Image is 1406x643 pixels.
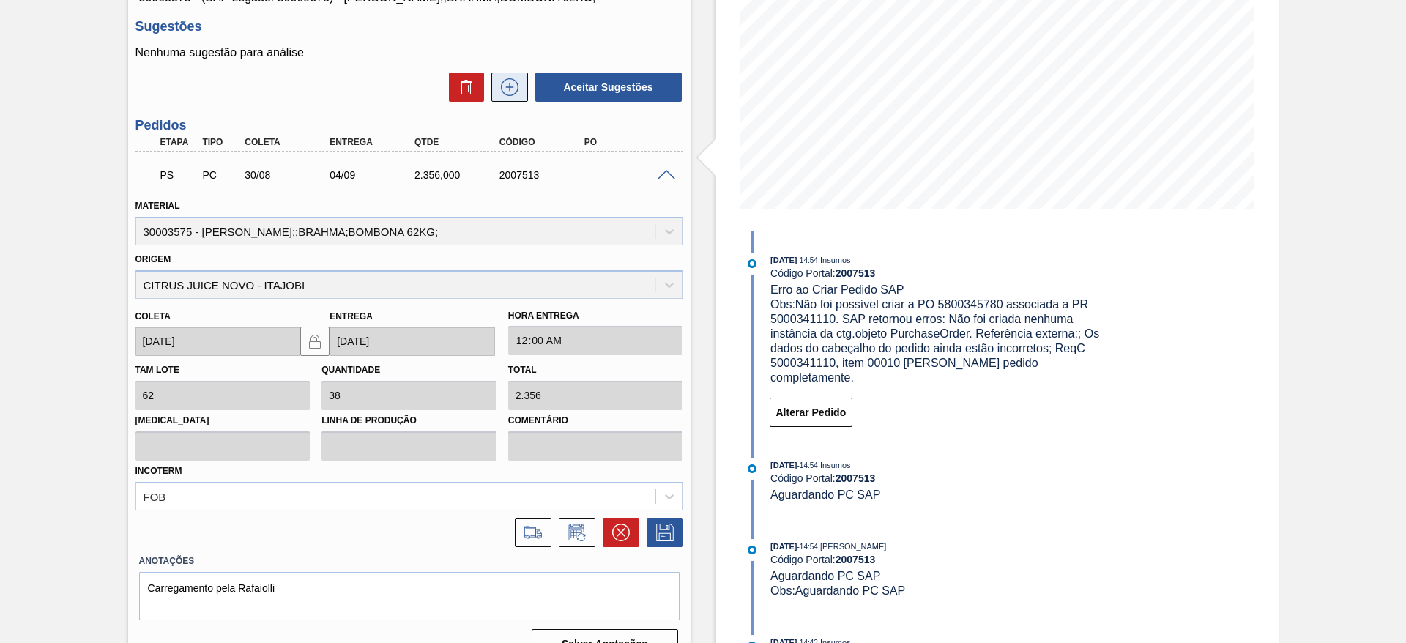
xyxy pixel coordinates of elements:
[306,332,324,350] img: locked
[818,542,887,551] span: : [PERSON_NAME]
[135,410,310,431] label: [MEDICAL_DATA]
[139,551,680,572] label: Anotações
[496,137,591,147] div: Código
[135,466,182,476] label: Incoterm
[330,327,495,356] input: dd/mm/yyyy
[326,137,421,147] div: Entrega
[797,256,818,264] span: - 14:54
[135,311,171,321] label: Coleta
[639,518,683,547] div: Salvar Pedido
[442,73,484,102] div: Excluir Sugestões
[321,410,496,431] label: Linha de Produção
[836,267,876,279] strong: 2007513
[139,572,680,620] textarea: Carregamento pela Rafaiolli
[198,137,242,147] div: Tipo
[770,461,797,469] span: [DATE]
[321,365,380,375] label: Quantidade
[595,518,639,547] div: Cancelar pedido
[508,365,537,375] label: Total
[508,305,683,327] label: Hora Entrega
[818,256,851,264] span: : Insumos
[135,201,180,211] label: Material
[797,461,818,469] span: - 14:54
[135,19,683,34] h3: Sugestões
[198,169,242,181] div: Pedido de Compra
[144,490,166,502] div: FOB
[770,570,880,582] span: Aguardando PC SAP
[797,543,818,551] span: - 14:54
[818,461,851,469] span: : Insumos
[551,518,595,547] div: Informar alteração no pedido
[507,518,551,547] div: Ir para Composição de Carga
[770,584,905,597] span: Obs: Aguardando PC SAP
[748,464,756,473] img: atual
[770,267,1118,279] div: Código Portal:
[770,398,853,427] button: Alterar Pedido
[160,169,197,181] p: PS
[496,169,591,181] div: 2007513
[330,311,373,321] label: Entrega
[836,554,876,565] strong: 2007513
[326,169,421,181] div: 04/09/2025
[411,169,506,181] div: 2.356,000
[535,73,682,102] button: Aceitar Sugestões
[411,137,506,147] div: Qtde
[135,365,179,375] label: Tam lote
[581,137,676,147] div: PO
[135,46,683,59] p: Nenhuma sugestão para análise
[770,298,1103,384] span: Obs: Não foi possível criar a PO 5800345780 associada a PR 5000341110. SAP retornou erros: Não fo...
[748,546,756,554] img: atual
[770,472,1118,484] div: Código Portal:
[770,542,797,551] span: [DATE]
[528,71,683,103] div: Aceitar Sugestões
[157,137,201,147] div: Etapa
[770,283,904,296] span: Erro ao Criar Pedido SAP
[836,472,876,484] strong: 2007513
[770,256,797,264] span: [DATE]
[770,554,1118,565] div: Código Portal:
[157,159,201,191] div: Aguardando PC SAP
[135,118,683,133] h3: Pedidos
[135,327,301,356] input: dd/mm/yyyy
[484,73,528,102] div: Nova sugestão
[748,259,756,268] img: atual
[241,169,336,181] div: 30/08/2025
[300,327,330,356] button: locked
[241,137,336,147] div: Coleta
[508,410,683,431] label: Comentário
[770,488,880,501] span: Aguardando PC SAP
[135,254,171,264] label: Origem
